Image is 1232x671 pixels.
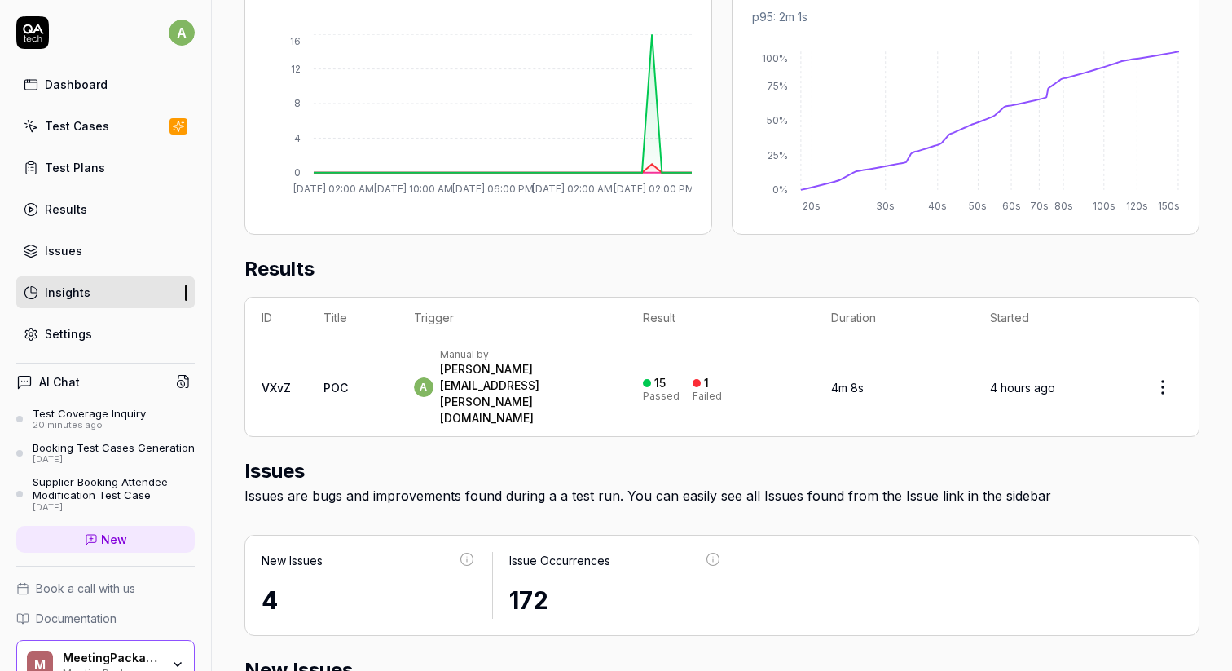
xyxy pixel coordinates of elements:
[169,16,195,49] button: a
[307,298,398,338] th: Title
[16,526,195,553] a: New
[45,159,105,176] div: Test Plans
[262,582,476,619] div: 4
[627,298,815,338] th: Result
[1126,200,1148,212] tspan: 120s
[16,193,195,225] a: Results
[762,52,788,64] tspan: 100%
[1030,200,1049,212] tspan: 70s
[45,201,87,218] div: Results
[704,376,709,391] div: 1
[262,381,291,395] a: VXvZ
[803,200,821,212] tspan: 20s
[244,486,1199,505] div: Issues are bugs and improvements found during a a test run. You can easily see all Issues found f...
[36,610,117,627] span: Documentation
[969,200,987,212] tspan: 50s
[33,407,146,420] div: Test Coverage Inquiry
[323,381,348,395] a: POC
[16,441,195,466] a: Booking Test Cases Generation[DATE]
[16,318,195,350] a: Settings
[16,276,195,308] a: Insights
[16,580,195,597] a: Book a call with us
[291,63,301,75] tspan: 12
[36,580,135,597] span: Book a call with us
[16,475,195,513] a: Supplier Booking Attendee Modification Test Case[DATE]
[532,183,613,195] tspan: [DATE] 02:00 AM
[974,298,1127,338] th: Started
[768,149,788,161] tspan: 25%
[45,242,82,259] div: Issues
[39,373,80,391] h4: AI Chat
[45,284,90,301] div: Insights
[440,361,610,426] div: [PERSON_NAME][EMAIL_ADDRESS][PERSON_NAME][DOMAIN_NAME]
[244,254,1199,297] h2: Results
[16,610,195,627] a: Documentation
[831,381,864,395] time: 4m 8s
[614,183,694,195] tspan: [DATE] 02:00 PM
[398,298,627,338] th: Trigger
[928,200,947,212] tspan: 40s
[244,457,1199,486] h2: Issues
[16,152,195,183] a: Test Plans
[990,381,1055,395] time: 4 hours ago
[815,298,973,338] th: Duration
[293,183,374,195] tspan: [DATE] 02:00 AM
[767,80,788,92] tspan: 75%
[693,391,722,401] div: Failed
[45,76,108,93] div: Dashboard
[16,235,195,267] a: Issues
[169,20,195,46] span: a
[245,298,307,338] th: ID
[262,552,323,569] div: New Issues
[752,8,1179,25] p: p95: 2m 1s
[16,68,195,100] a: Dashboard
[16,110,195,142] a: Test Cases
[509,552,610,569] div: Issue Occurrences
[45,325,92,342] div: Settings
[101,531,127,548] span: New
[1002,200,1021,212] tspan: 60s
[374,183,453,195] tspan: [DATE] 10:00 AM
[290,35,301,47] tspan: 16
[876,200,895,212] tspan: 30s
[643,391,680,401] div: Passed
[63,651,161,665] div: MeetingPackage
[294,97,301,109] tspan: 8
[772,183,788,196] tspan: 0%
[294,166,301,179] tspan: 0
[1093,200,1115,212] tspan: 100s
[33,454,195,466] div: [DATE]
[16,407,195,431] a: Test Coverage Inquiry20 minutes ago
[1158,200,1180,212] tspan: 150s
[452,183,534,195] tspan: [DATE] 06:00 PM
[294,132,301,144] tspan: 4
[33,441,195,454] div: Booking Test Cases Generation
[509,582,723,619] div: 172
[440,348,610,361] div: Manual by
[767,114,788,126] tspan: 50%
[33,502,195,514] div: [DATE]
[654,376,666,391] div: 15
[33,420,146,431] div: 20 minutes ago
[33,475,195,502] div: Supplier Booking Attendee Modification Test Case
[1054,200,1073,212] tspan: 80s
[45,117,109,135] div: Test Cases
[414,377,433,397] span: a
